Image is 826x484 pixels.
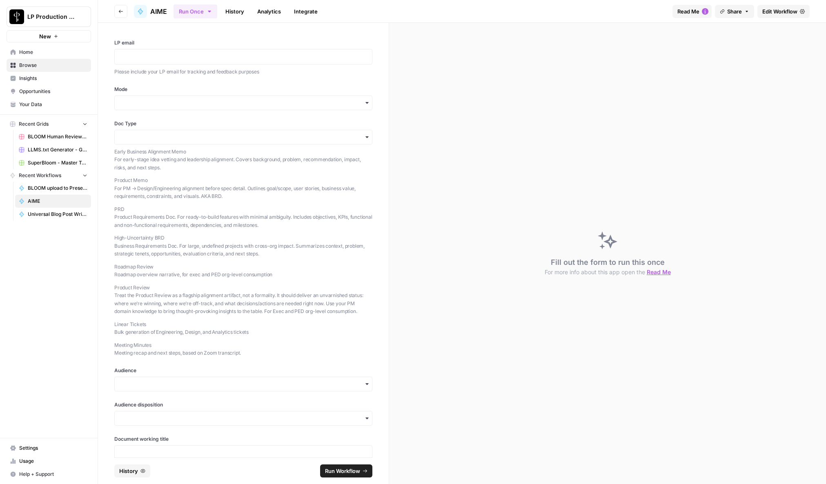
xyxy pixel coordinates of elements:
a: Edit Workflow [757,5,810,18]
span: Browse [19,62,87,69]
a: Opportunities [7,85,91,98]
span: Share [727,7,742,16]
button: Read Me [672,5,712,18]
label: Doc Type [114,120,372,127]
button: Help + Support [7,468,91,481]
span: SuperBloom - Master Topic List [28,159,87,167]
button: Run Workflow [320,464,372,477]
span: Your Data [19,101,87,108]
a: AIME [134,5,167,18]
a: Home [7,46,91,59]
button: Recent Workflows [7,169,91,182]
button: For more info about this app open the Read Me [545,268,671,276]
a: BLOOM upload to Presence (after Human Review) [15,182,91,195]
a: Integrate [289,5,323,18]
span: Home [19,49,87,56]
p: Product Review Treat the Product Review as a flagship alignment artifact, not a formality. It sho... [114,284,372,315]
button: Recent Grids [7,118,91,130]
button: Run Once [174,4,217,18]
span: Insights [19,75,87,82]
a: Universal Blog Post Writer [15,208,91,221]
span: Recent Workflows [19,172,61,179]
p: Early Business Alignment Memo For early-stage idea vetting and leadership alignment. Covers backg... [114,148,372,172]
span: LP Production Workloads [27,13,77,21]
a: LLMS.txt Generator - Grid [15,143,91,156]
span: Settings [19,444,87,452]
a: SuperBloom - Master Topic List [15,156,91,169]
a: History [220,5,249,18]
button: Share [715,5,754,18]
a: Settings [7,442,91,455]
span: Read Me [677,7,699,16]
label: Audience disposition [114,401,372,409]
p: High-Uncertainty BRD Business Requirements Doc. For large, undefined projects with cross-org impa... [114,234,372,258]
button: New [7,30,91,42]
label: LP email [114,39,372,47]
span: Usage [19,457,87,465]
p: Roadmap Review Roadmap overview narrative, for exec and PED org-level consumption [114,263,372,279]
a: BLOOM Human Review (ver2) [15,130,91,143]
a: Analytics [252,5,286,18]
span: Read Me [647,269,671,275]
span: New [39,32,51,40]
span: AIME [28,198,87,205]
span: LLMS.txt Generator - Grid [28,146,87,153]
span: Help + Support [19,471,87,478]
span: BLOOM Human Review (ver2) [28,133,87,140]
label: Document working title [114,435,372,443]
label: Audience [114,367,372,374]
span: BLOOM upload to Presence (after Human Review) [28,184,87,192]
p: Linear Tickets Bulk generation of Engineering, Design, and Analytics tickets [114,320,372,336]
span: Recent Grids [19,120,49,128]
label: Mode [114,86,372,93]
p: PRD Product Requirements Doc. For ready-to-build features with minimal ambiguity. Includes object... [114,205,372,229]
a: AIME [15,195,91,208]
span: Run Workflow [325,467,360,475]
p: Product Memo For PM → Design/Engineering alignment before spec detail. Outlines goal/scope, user ... [114,176,372,200]
p: Meeting Minutes Meeting recap and next steps, based on Zoom transcript. [114,341,372,357]
button: History [114,464,150,477]
span: Opportunities [19,88,87,95]
span: Edit Workflow [762,7,797,16]
span: Universal Blog Post Writer [28,211,87,218]
a: Your Data [7,98,91,111]
a: Browse [7,59,91,72]
span: History [119,467,138,475]
p: Please include your LP email for tracking and feedback purposes [114,68,372,76]
a: Insights [7,72,91,85]
div: Fill out the form to run this once [545,257,671,276]
a: Usage [7,455,91,468]
span: AIME [150,7,167,16]
img: LP Production Workloads Logo [9,9,24,24]
button: Workspace: LP Production Workloads [7,7,91,27]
